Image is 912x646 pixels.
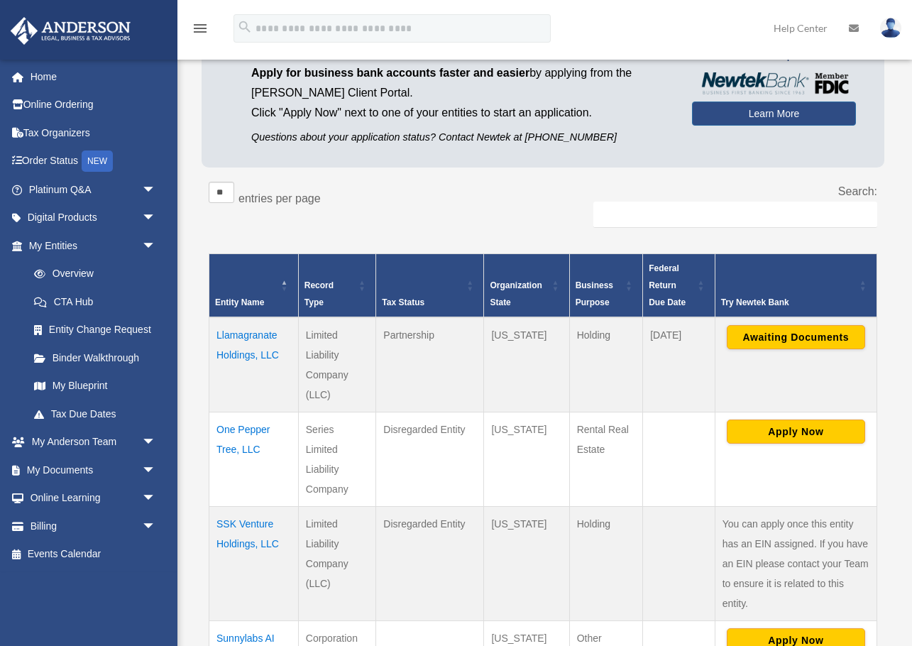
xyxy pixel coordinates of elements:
[576,280,613,307] span: Business Purpose
[382,297,424,307] span: Tax Status
[727,420,865,444] button: Apply Now
[376,507,484,621] td: Disregarded Entity
[209,507,299,621] td: SSK Venture Holdings, LLC
[20,316,170,344] a: Entity Change Request
[304,280,334,307] span: Record Type
[10,484,177,513] a: Online Learningarrow_drop_down
[192,25,209,37] a: menu
[484,412,569,507] td: [US_STATE]
[715,254,877,318] th: Try Newtek Bank : Activate to sort
[376,317,484,412] td: Partnership
[215,297,264,307] span: Entity Name
[251,67,529,79] span: Apply for business bank accounts faster and easier
[298,254,376,318] th: Record Type: Activate to sort
[484,254,569,318] th: Organization State: Activate to sort
[10,231,170,260] a: My Entitiesarrow_drop_down
[649,263,686,307] span: Federal Return Due Date
[10,62,177,91] a: Home
[20,288,170,316] a: CTA Hub
[10,512,177,540] a: Billingarrow_drop_down
[838,185,877,197] label: Search:
[209,412,299,507] td: One Pepper Tree, LLC
[142,428,170,457] span: arrow_drop_down
[298,507,376,621] td: Limited Liability Company (LLC)
[251,103,671,123] p: Click "Apply Now" next to one of your entities to start an application.
[142,175,170,204] span: arrow_drop_down
[490,280,542,307] span: Organization State
[727,325,865,349] button: Awaiting Documents
[10,147,177,176] a: Order StatusNEW
[20,344,170,372] a: Binder Walkthrough
[569,507,643,621] td: Holding
[721,294,855,311] div: Try Newtek Bank
[715,507,877,621] td: You can apply once this entity has an EIN assigned. If you have an EIN please contact your Team t...
[142,204,170,233] span: arrow_drop_down
[209,317,299,412] td: Llamagranate Holdings, LLC
[569,317,643,412] td: Holding
[10,204,177,232] a: Digital Productsarrow_drop_down
[237,19,253,35] i: search
[251,63,671,103] p: by applying from the [PERSON_NAME] Client Portal.
[20,400,170,428] a: Tax Due Dates
[82,150,113,172] div: NEW
[569,412,643,507] td: Rental Real Estate
[20,260,163,288] a: Overview
[251,128,671,146] p: Questions about your application status? Contact Newtek at [PHONE_NUMBER]
[880,18,901,38] img: User Pic
[569,254,643,318] th: Business Purpose: Activate to sort
[10,175,177,204] a: Platinum Q&Aarrow_drop_down
[10,119,177,147] a: Tax Organizers
[10,456,177,484] a: My Documentsarrow_drop_down
[142,456,170,485] span: arrow_drop_down
[238,192,321,204] label: entries per page
[484,507,569,621] td: [US_STATE]
[10,540,177,569] a: Events Calendar
[142,231,170,261] span: arrow_drop_down
[20,372,170,400] a: My Blueprint
[376,412,484,507] td: Disregarded Entity
[10,428,177,456] a: My Anderson Teamarrow_drop_down
[192,20,209,37] i: menu
[298,412,376,507] td: Series Limited Liability Company
[699,72,849,94] img: NewtekBankLogoSM.png
[376,254,484,318] th: Tax Status: Activate to sort
[692,102,856,126] a: Learn More
[6,17,135,45] img: Anderson Advisors Platinum Portal
[643,317,715,412] td: [DATE]
[209,254,299,318] th: Entity Name: Activate to invert sorting
[298,317,376,412] td: Limited Liability Company (LLC)
[10,91,177,119] a: Online Ordering
[484,317,569,412] td: [US_STATE]
[142,484,170,513] span: arrow_drop_down
[643,254,715,318] th: Federal Return Due Date: Activate to sort
[142,512,170,541] span: arrow_drop_down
